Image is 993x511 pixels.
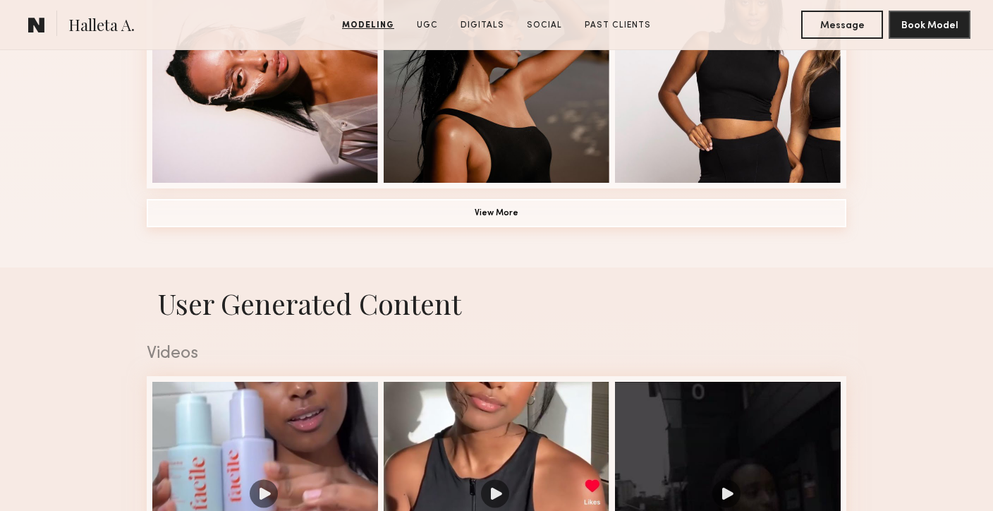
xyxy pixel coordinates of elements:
a: Modeling [336,19,400,32]
a: Book Model [889,18,970,30]
a: Social [521,19,568,32]
div: Videos [147,345,846,363]
h1: User Generated Content [135,284,858,322]
span: Halleta A. [68,14,135,39]
a: Digitals [455,19,510,32]
button: Message [801,11,883,39]
a: UGC [411,19,444,32]
button: View More [147,199,846,227]
button: Book Model [889,11,970,39]
a: Past Clients [579,19,657,32]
